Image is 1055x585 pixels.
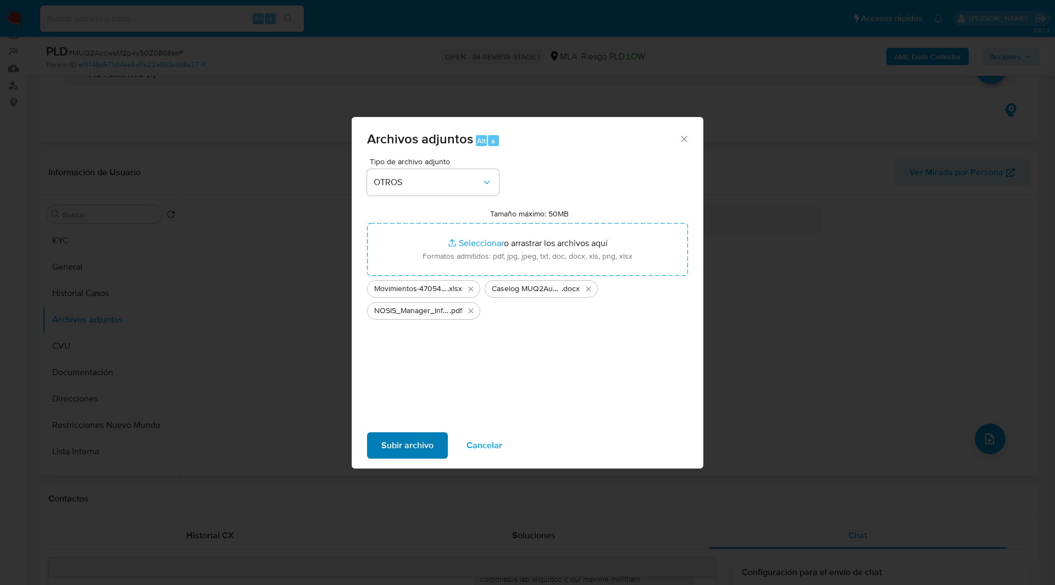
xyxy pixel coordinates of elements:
[447,283,462,294] span: .xlsx
[367,432,448,459] button: Subir archivo
[492,283,562,294] span: Caselog MUQ2AucwsM2p4v50Z0868seF_2025_08_18_22_45_29
[370,158,502,165] span: Tipo de archivo adjunto
[464,282,477,296] button: Eliminar Movimientos-470549198.xlsx
[452,432,517,459] button: Cancelar
[367,276,688,320] ul: Archivos seleccionados
[582,282,595,296] button: Eliminar Caselog MUQ2AucwsM2p4v50Z0868seF_2025_08_18_22_45_29.docx
[490,209,569,219] label: Tamaño máximo: 50MB
[374,177,481,188] span: OTROS
[562,283,580,294] span: .docx
[477,136,486,146] span: Alt
[367,169,499,196] button: OTROS
[464,304,477,317] button: Eliminar NOSIS_Manager_InformeIndividual_20290961719_654924_20250905101254.pdf
[374,283,447,294] span: Movimientos-470549198
[374,305,449,316] span: NOSIS_Manager_InformeIndividual_20290961719_654924_20250905101254
[491,136,495,146] span: a
[367,129,473,148] span: Archivos adjuntos
[381,433,434,458] span: Subir archivo
[679,133,688,143] button: Cerrar
[467,433,502,458] span: Cancelar
[449,305,462,316] span: .pdf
